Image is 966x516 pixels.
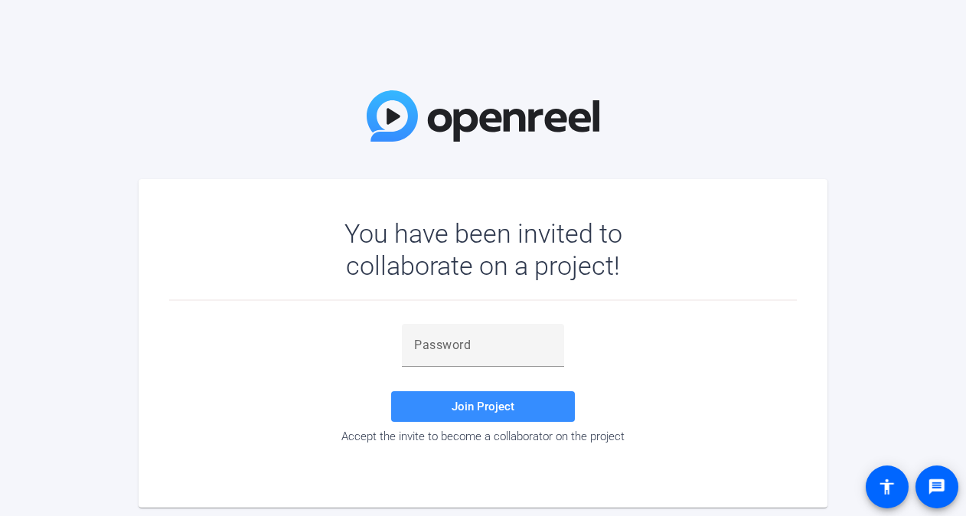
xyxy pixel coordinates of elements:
[169,429,797,443] div: Accept the invite to become a collaborator on the project
[452,400,514,413] span: Join Project
[414,336,552,354] input: Password
[878,478,896,496] mat-icon: accessibility
[391,391,575,422] button: Join Project
[300,217,667,282] div: You have been invited to collaborate on a project!
[928,478,946,496] mat-icon: message
[367,90,599,142] img: OpenReel Logo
